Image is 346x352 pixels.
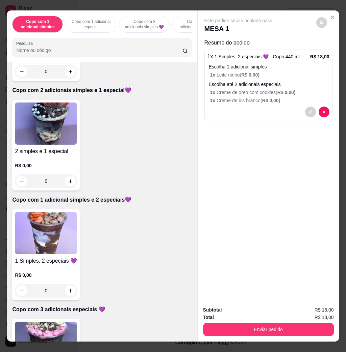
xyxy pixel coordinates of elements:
[210,90,217,95] span: 1 x
[18,19,57,30] p: Copo com 1 adicional simples
[15,272,77,278] p: R$ 0,00
[15,257,77,265] h4: 1 Simples, 2 especiais 💜
[12,305,192,314] p: Copo com 3 adicionais especiais 💜
[262,98,280,103] span: R$ 0,00 )
[203,315,214,320] strong: Total
[210,71,329,78] p: Leite ninho (
[16,47,182,54] input: Pesquisa
[327,12,338,23] button: Close
[204,17,272,24] p: Este pedido será vinculado para
[15,147,77,155] h4: 2 simples e 1 especial
[15,162,77,169] p: R$ 0,00
[203,323,334,336] button: Enviar pedido
[316,17,327,28] button: decrease-product-quantity
[215,54,300,59] span: 1 Simples, 2 especiais 💜 - Copo 440 ml
[241,72,259,78] span: R$ 0,00 )
[210,89,329,96] p: Creme de oreo com cookies (
[203,307,222,313] strong: Subtotal
[310,53,329,60] p: R$ 18,00
[71,19,110,30] p: Copo com 1 adicional especial
[315,306,334,314] span: R$ 18,00
[15,102,77,145] img: product-image
[210,98,217,103] span: 1 x
[12,196,192,204] p: Copo com 1 adicional simples e 2 especiais💜
[125,19,164,30] p: Copo com 3 adicionais simples 💜
[12,86,192,94] p: Copo com 2 adicionais simples e 1 especial💜
[178,19,217,30] p: Copo com 2 adicionais simples e 1 especial💜
[315,314,334,321] span: R$ 18,00
[207,53,300,61] p: 1 x
[210,97,329,104] p: Creme de bis branco (
[15,212,77,254] img: product-image
[277,90,296,95] span: R$ 0,00 )
[209,63,329,70] p: Escolha 1 adicional simples
[16,40,35,46] label: Pesquisa
[209,81,329,88] p: Escolha até 2 adicionais especiais
[204,24,272,33] p: MESA 1
[305,107,316,117] button: decrease-product-quantity
[319,107,329,117] button: decrease-product-quantity
[204,39,332,47] p: Resumo do pedido
[210,72,217,78] span: 1 x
